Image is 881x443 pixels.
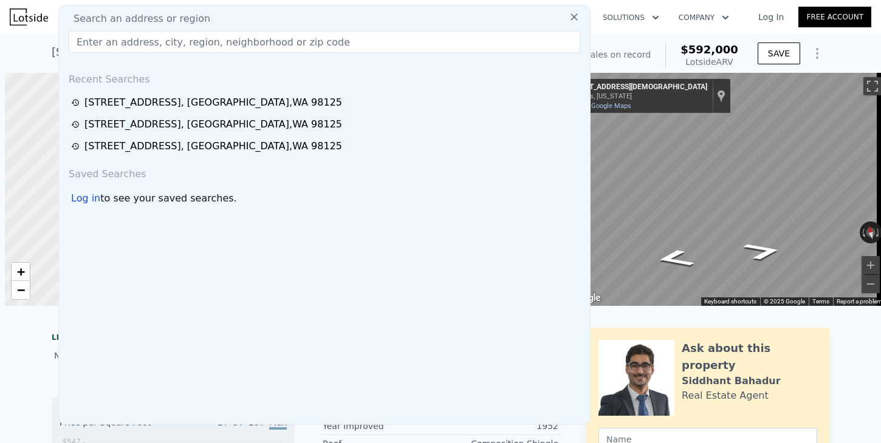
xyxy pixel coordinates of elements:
span: © 2025 Google [764,298,805,305]
div: [STREET_ADDRESS] , [GEOGRAPHIC_DATA] , WA 98125 [84,95,342,110]
a: Zoom out [12,281,30,299]
div: Real Estate Agent [682,388,769,403]
a: [STREET_ADDRESS], [GEOGRAPHIC_DATA],WA 98125 [71,95,581,110]
a: [STREET_ADDRESS], [GEOGRAPHIC_DATA],WA 98125 [71,139,581,154]
button: Zoom in [862,256,880,274]
div: Lotside ARV [680,56,738,68]
div: Siddhant Bahadur [682,374,781,388]
div: No sales history record for this property. [52,345,295,367]
div: Year Improved [323,420,440,432]
div: [STREET_ADDRESS] , [GEOGRAPHIC_DATA] , WA 98125 [84,117,342,132]
a: Free Account [798,7,871,27]
a: Log In [744,11,798,23]
img: Lotside [10,8,48,25]
div: Saved Searches [64,157,585,186]
button: Reset the view [863,221,878,245]
button: SAVE [758,42,800,64]
div: [STREET_ADDRESS][DEMOGRAPHIC_DATA] [566,83,707,92]
a: View on Google Maps [566,102,631,110]
button: Rotate counterclockwise [860,221,866,243]
button: Company [669,7,739,29]
span: to see your saved searches. [100,191,236,206]
div: LISTING & SALE HISTORY [52,333,295,345]
button: Zoom out [862,275,880,293]
a: Terms [812,298,829,305]
button: Keyboard shortcuts [704,297,756,306]
div: 1952 [440,420,558,432]
button: Show Options [805,41,829,66]
div: Edmonds, [US_STATE] [566,92,707,100]
div: Log in [71,191,100,206]
span: − [17,282,25,297]
button: Solutions [593,7,669,29]
div: Ask about this property [682,340,817,374]
span: $592,000 [680,43,738,56]
span: Search an address or region [64,12,210,26]
a: Show location on map [717,89,725,103]
a: [STREET_ADDRESS], [GEOGRAPHIC_DATA],WA 98125 [71,117,581,132]
path: Go East, 236th St SW [727,238,799,265]
div: Recent Searches [64,63,585,92]
div: [STREET_ADDRESS][DEMOGRAPHIC_DATA] , [PERSON_NAME] , WA 98026 [52,44,445,61]
span: + [17,264,25,279]
div: Price per Square Foot [60,416,173,436]
div: [STREET_ADDRESS] , [GEOGRAPHIC_DATA] , WA 98125 [84,139,342,154]
path: Go West, 236th St SW [639,245,711,272]
input: Enter an address, city, region, neighborhood or zip code [69,31,580,53]
a: Zoom in [12,263,30,281]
